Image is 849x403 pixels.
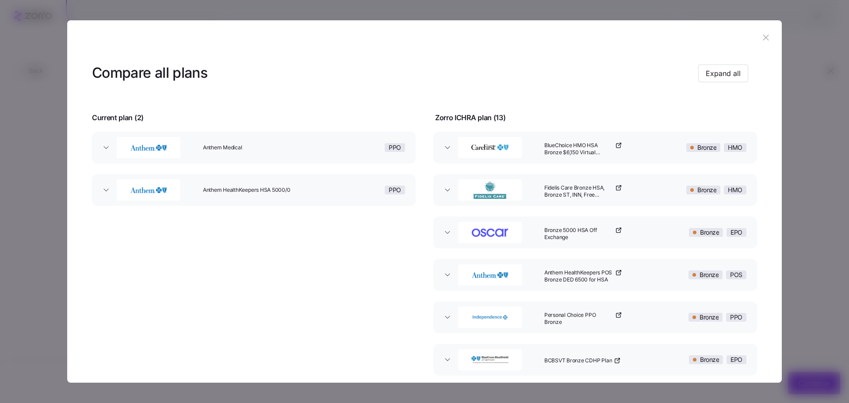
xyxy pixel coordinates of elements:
button: BlueCross BlueShield of VermontBCBSVT Bronze CDHP PlanBronzeEPO [433,344,757,376]
img: Anthem [459,266,521,284]
span: Anthem HealthKeepers HSA 5000/0 [203,186,309,194]
span: Bronze [700,271,719,279]
img: Independence Blue Cross [459,308,521,326]
span: Bronze [700,356,719,364]
span: EPO [730,356,742,364]
button: AnthemAnthem HealthKeepers HSA 5000/0PPO [92,174,416,206]
span: POS [730,271,742,279]
a: Anthem HealthKeepers POS Bronze DED 6500 for HSA [544,269,622,284]
a: Personal Choice PPO Bronze [544,312,622,327]
span: Bronze [697,144,716,152]
span: Bronze [697,186,716,194]
span: Personal Choice PPO Bronze [544,312,613,327]
img: Anthem [118,139,180,156]
a: BCBSVT Bronze CDHP Plan [544,357,621,365]
button: CareFirst BlueCross BlueShieldBlueChoice HMO HSA Bronze $6,150 Virtual ConnectBronzeHMO [433,132,757,163]
span: PPO [730,313,742,321]
button: OscarBronze 5000 HSA Off ExchangeBronzeEPO [433,217,757,248]
button: Independence Blue CrossPersonal Choice PPO BronzeBronzePPO [433,301,757,333]
button: AnthemAnthem HealthKeepers POS Bronze DED 6500 for HSABronzePOS [433,259,757,291]
h3: Compare all plans [92,63,207,83]
span: Zorro ICHRA plan ( 13 ) [435,112,505,123]
button: Expand all [698,65,748,82]
span: HMO [728,186,742,194]
span: BlueChoice HMO HSA Bronze $6,150 Virtual Connect [544,142,613,157]
span: Current plan ( 2 ) [92,112,144,123]
button: Fidelis CareFidelis Care Bronze HSA, Bronze ST, INN, Free Telehealth DPBronzeHMO [433,174,757,206]
img: Oscar [459,224,521,241]
span: PPO [389,144,401,152]
button: AnthemAnthem MedicalPPO [92,132,416,163]
img: Anthem [118,181,180,199]
span: Bronze [700,228,719,236]
img: Fidelis Care [459,181,521,199]
a: Bronze 5000 HSA Off Exchange [544,227,622,242]
span: Expand all [706,68,741,79]
span: Anthem HealthKeepers POS Bronze DED 6500 for HSA [544,269,613,284]
span: Anthem Medical [203,144,309,152]
span: HMO [728,144,742,152]
span: Fidelis Care Bronze HSA, Bronze ST, INN, Free Telehealth DP [544,184,613,199]
img: BlueCross BlueShield of Vermont [459,351,521,369]
span: PPO [389,186,401,194]
span: BCBSVT Bronze CDHP Plan [544,357,612,365]
a: BlueChoice HMO HSA Bronze $6,150 Virtual Connect [544,142,622,157]
a: Fidelis Care Bronze HSA, Bronze ST, INN, Free Telehealth DP [544,184,622,199]
span: EPO [730,228,742,236]
span: Bronze 5000 HSA Off Exchange [544,227,613,242]
img: CareFirst BlueCross BlueShield [459,139,521,156]
span: Bronze [700,313,719,321]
